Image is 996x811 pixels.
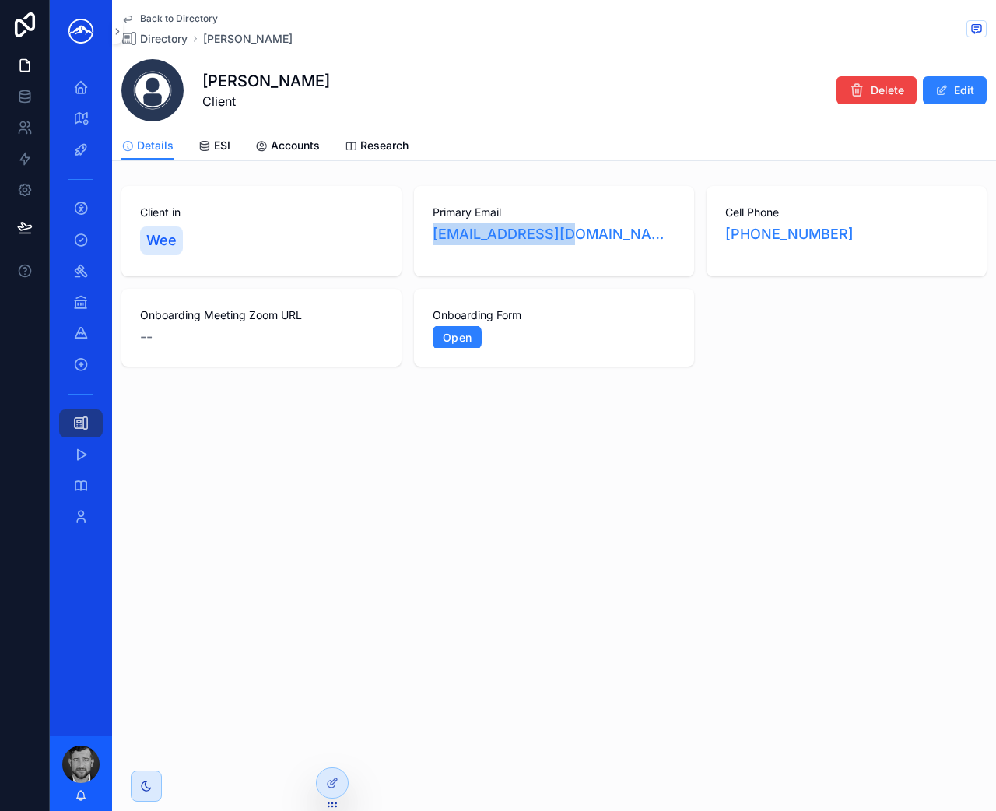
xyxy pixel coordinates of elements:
[121,12,218,25] a: Back to Directory
[255,132,320,163] a: Accounts
[271,138,320,153] span: Accounts
[62,19,100,44] img: App logo
[121,31,188,47] a: Directory
[725,205,968,220] span: Cell Phone
[198,132,230,163] a: ESI
[50,62,112,551] div: scrollable content
[725,223,854,245] a: [PHONE_NUMBER]
[140,205,383,220] span: Client in
[140,326,153,348] span: --
[121,132,174,161] a: Details
[871,83,904,98] span: Delete
[433,307,675,323] span: Onboarding Form
[433,223,675,245] a: [EMAIL_ADDRESS][DOMAIN_NAME]
[146,230,177,251] span: Wee
[202,92,330,111] span: Client
[360,138,409,153] span: Research
[137,138,174,153] span: Details
[140,12,218,25] span: Back to Directory
[923,76,987,104] button: Edit
[345,132,409,163] a: Research
[203,31,293,47] a: [PERSON_NAME]
[433,205,675,220] span: Primary Email
[836,76,917,104] button: Delete
[140,307,383,323] span: Onboarding Meeting Zoom URL
[433,325,482,349] a: Open
[214,138,230,153] span: ESI
[140,31,188,47] span: Directory
[140,226,183,255] a: Wee
[202,70,330,92] h1: [PERSON_NAME]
